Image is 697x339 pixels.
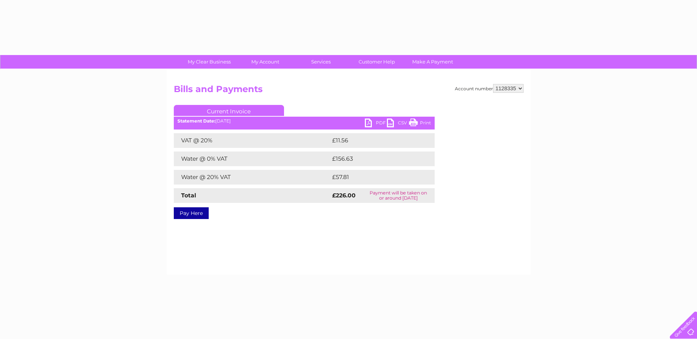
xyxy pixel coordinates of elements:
[365,119,387,129] a: PDF
[174,119,435,124] div: [DATE]
[455,84,524,93] div: Account number
[330,133,418,148] td: £11.56
[179,55,240,69] a: My Clear Business
[174,133,330,148] td: VAT @ 20%
[362,188,434,203] td: Payment will be taken on or around [DATE]
[174,152,330,166] td: Water @ 0% VAT
[181,192,196,199] strong: Total
[174,105,284,116] a: Current Invoice
[330,152,421,166] td: £156.63
[174,84,524,98] h2: Bills and Payments
[174,170,330,185] td: Water @ 20% VAT
[330,170,419,185] td: £57.81
[387,119,409,129] a: CSV
[402,55,463,69] a: Make A Payment
[346,55,407,69] a: Customer Help
[291,55,351,69] a: Services
[332,192,356,199] strong: £226.00
[174,207,209,219] a: Pay Here
[235,55,295,69] a: My Account
[409,119,431,129] a: Print
[177,118,215,124] b: Statement Date:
